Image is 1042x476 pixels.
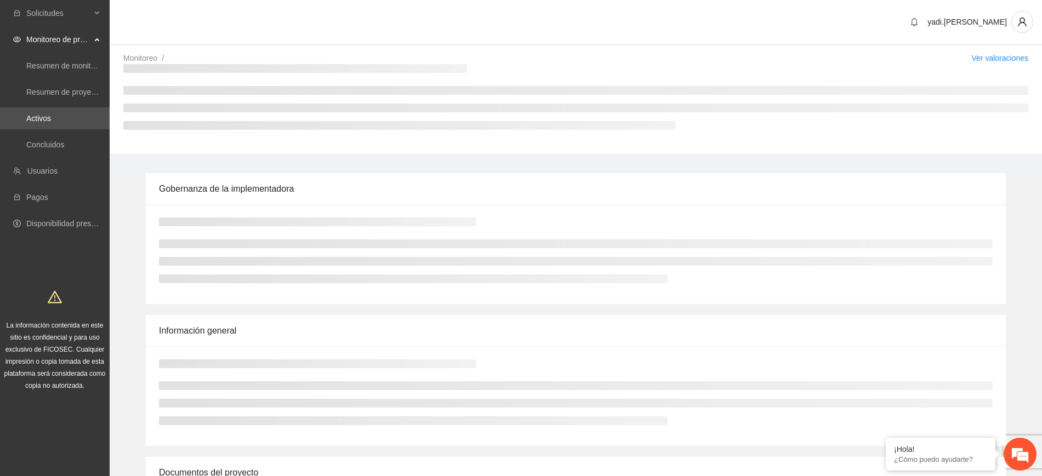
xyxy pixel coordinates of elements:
[26,28,91,50] span: Monitoreo de proyectos
[64,146,151,257] span: Estamos en línea.
[26,61,106,70] a: Resumen de monitoreo
[1011,11,1033,33] button: user
[159,315,993,346] div: Información general
[26,88,144,96] a: Resumen de proyectos aprobados
[162,54,164,62] span: /
[906,18,923,26] span: bell
[48,290,62,304] span: warning
[159,173,993,204] div: Gobernanza de la implementadora
[180,5,206,32] div: Minimizar ventana de chat en vivo
[927,18,1007,26] span: yadi.[PERSON_NAME]
[906,13,923,31] button: bell
[26,114,51,123] a: Activos
[26,2,91,24] span: Solicitudes
[894,455,987,463] p: ¿Cómo puedo ayudarte?
[4,322,106,389] span: La información contenida en este sitio es confidencial y para uso exclusivo de FICOSEC. Cualquier...
[971,54,1028,62] a: Ver valoraciones
[5,299,209,337] textarea: Escriba su mensaje y pulse “Intro”
[13,9,21,17] span: inbox
[13,36,21,43] span: eye
[26,140,64,149] a: Concluidos
[894,445,987,454] div: ¡Hola!
[123,54,157,62] a: Monitoreo
[26,193,48,202] a: Pagos
[1012,17,1033,27] span: user
[27,167,58,175] a: Usuarios
[26,219,120,228] a: Disponibilidad presupuestal
[57,56,184,70] div: Chatee con nosotros ahora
